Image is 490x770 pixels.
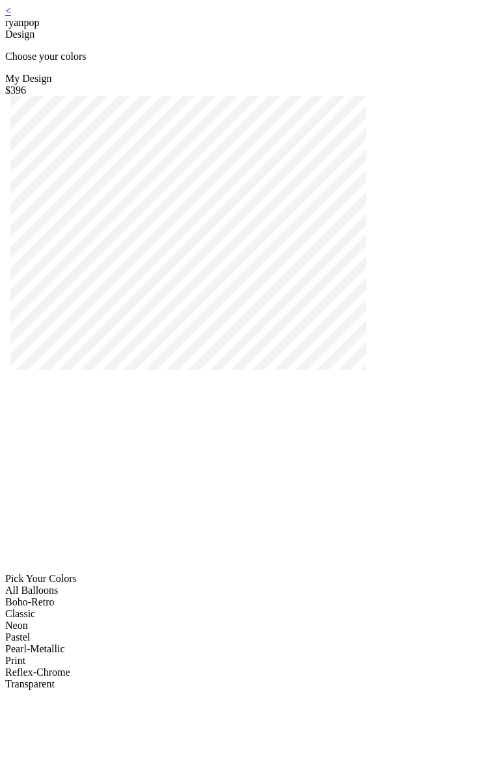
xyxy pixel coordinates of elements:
div: $396 [5,85,485,96]
div: Pastel [5,631,485,643]
div: My Design [5,73,485,85]
a: < [5,5,11,16]
div: Classic [5,608,485,620]
div: ryanpop [5,17,485,29]
div: Reflex-Chrome [5,667,485,678]
div: All Balloons [5,585,485,596]
div: Neon [5,620,485,631]
div: Pearl-Metallic [5,643,485,655]
div: Transparent [5,678,485,690]
div: Color option 1 [5,690,485,719]
div: Design [5,29,485,40]
div: Color option 2 [5,719,485,747]
div: Print [5,655,485,667]
div: Pick Your Colors [5,573,485,585]
p: Choose your colors [5,51,485,62]
img: Color option 2 [5,719,31,745]
div: Boho-Retro [5,596,485,608]
img: Color option 1 [5,690,31,716]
